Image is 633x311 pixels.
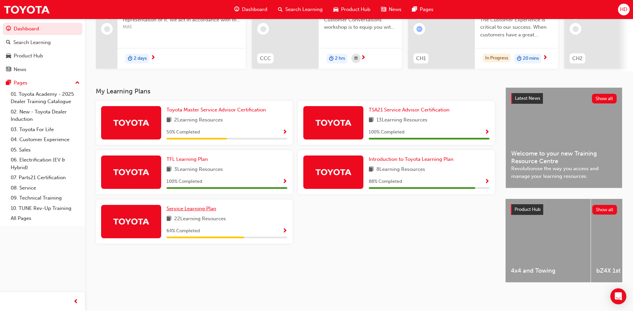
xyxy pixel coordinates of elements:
[354,54,358,63] span: calendar-icon
[273,3,328,16] a: search-iconSearch Learning
[572,55,583,62] span: CH2
[485,129,490,135] span: Show Progress
[75,79,80,87] span: up-icon
[592,205,617,215] button: Show all
[167,205,219,213] a: Service Learning Plan
[328,3,376,16] a: car-iconProduct Hub
[113,117,149,128] img: Trak
[511,150,617,165] span: Welcome to your new Training Resource Centre
[167,227,200,235] span: 64 % Completed
[407,3,439,16] a: pages-iconPages
[3,36,82,49] a: Search Learning
[324,8,397,31] span: The purpose of the Confident Customer Conversations workshop is to equip you with tools to commun...
[511,165,617,180] span: Revolutionise the way you access and manage your learning resources.
[3,21,82,77] button: DashboardSearch LearningProduct HubNews
[150,55,155,61] span: next-icon
[104,26,110,32] span: learningRecordVerb_NONE-icon
[485,179,490,185] span: Show Progress
[8,134,82,145] a: 04. Customer Experience
[8,213,82,224] a: All Pages
[6,26,11,32] span: guage-icon
[506,87,622,188] a: Latest NewsShow allWelcome to your new Training Resource CentreRevolutionise the way you access a...
[260,55,271,62] span: CCC
[123,23,241,31] span: MAS
[610,288,626,304] div: Open Intercom Messenger
[3,2,50,17] img: Trak
[369,107,449,113] span: TSA21 Service Advisor Certification
[3,50,82,62] a: Product Hub
[3,77,82,89] button: Pages
[6,40,11,46] span: search-icon
[174,215,226,223] span: 22 Learning Resources
[6,53,11,59] span: car-icon
[485,178,490,186] button: Show Progress
[8,183,82,193] a: 08. Service
[416,26,422,32] span: learningRecordVerb_ATTEMPT-icon
[167,206,216,212] span: Service Learning Plan
[8,203,82,214] a: 10. TUNE Rev-Up Training
[315,166,352,178] img: Trak
[113,216,149,227] img: Trak
[592,94,617,103] button: Show all
[234,5,239,14] span: guage-icon
[167,106,269,114] a: Toyota Master Service Advisor Certification
[14,66,26,73] div: News
[8,107,82,124] a: 02. New - Toyota Dealer Induction
[511,267,585,275] span: 4x4 and Towing
[167,166,172,174] span: book-icon
[376,116,427,124] span: 13 Learning Resources
[369,155,456,163] a: Introduction to Toyota Learning Plan
[389,6,401,13] span: News
[8,89,82,107] a: 01. Toyota Academy - 2025 Dealer Training Catalogue
[315,117,352,128] img: Trak
[242,6,267,13] span: Dashboard
[167,178,202,186] span: 100 % Completed
[8,193,82,203] a: 09. Technical Training
[14,79,27,87] div: Pages
[113,166,149,178] img: Trak
[6,80,11,86] span: pages-icon
[620,6,627,13] span: HD
[134,55,147,62] span: 2 days
[229,3,273,16] a: guage-iconDashboard
[376,3,407,16] a: news-iconNews
[128,54,132,63] span: duration-icon
[511,93,617,104] a: Latest NewsShow all
[369,106,452,114] a: TSA21 Service Advisor Certification
[8,145,82,155] a: 05. Sales
[167,156,208,162] span: TFL Learning Plan
[13,39,51,46] div: Search Learning
[618,4,630,15] button: HD
[14,52,43,60] div: Product Hub
[329,54,334,63] span: duration-icon
[483,54,511,63] div: In Progress
[511,204,617,215] a: Product HubShow all
[285,6,323,13] span: Search Learning
[282,129,287,135] span: Show Progress
[335,55,345,62] span: 2 hrs
[278,5,283,14] span: search-icon
[6,67,11,73] span: news-icon
[167,215,172,223] span: book-icon
[480,16,553,39] span: The Customer Experience is critical to our success. When customers have a great experience, wheth...
[96,87,495,95] h3: My Learning Plans
[282,178,287,186] button: Show Progress
[167,128,200,136] span: 50 % Completed
[369,128,404,136] span: 100 % Completed
[174,166,223,174] span: 3 Learning Resources
[282,227,287,235] button: Show Progress
[523,55,539,62] span: 20 mins
[282,179,287,185] span: Show Progress
[282,128,287,136] button: Show Progress
[381,5,386,14] span: news-icon
[167,107,266,113] span: Toyota Master Service Advisor Certification
[412,5,417,14] span: pages-icon
[416,55,426,62] span: CH1
[361,55,366,61] span: next-icon
[369,178,402,186] span: 88 % Completed
[515,207,541,212] span: Product Hub
[8,155,82,173] a: 06. Electrification (EV & Hybrid)
[376,166,425,174] span: 8 Learning Resources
